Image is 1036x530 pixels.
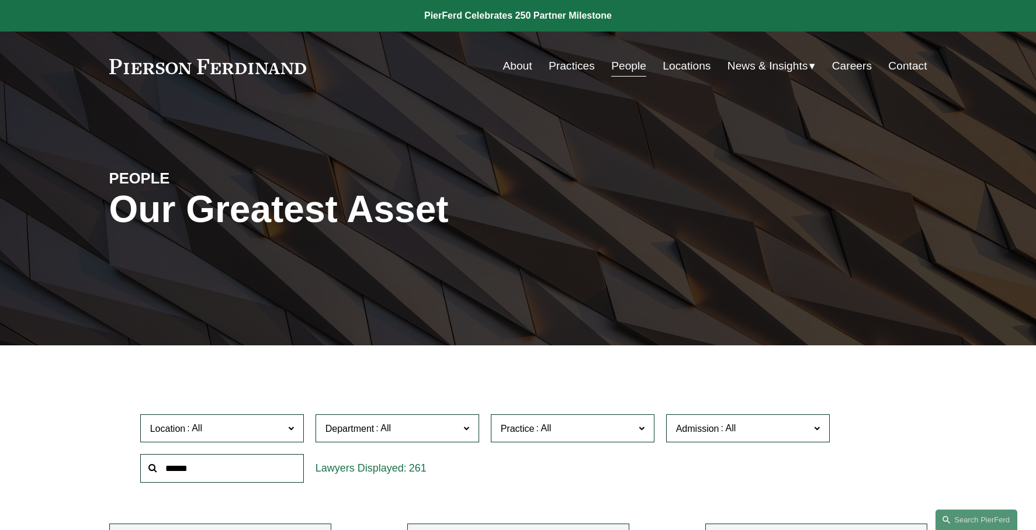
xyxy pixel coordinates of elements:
a: Contact [888,55,927,77]
a: Careers [832,55,872,77]
h4: PEOPLE [109,169,314,188]
a: Search this site [935,510,1017,530]
h1: Our Greatest Asset [109,188,654,231]
a: Locations [663,55,711,77]
a: folder dropdown [727,55,816,77]
span: 261 [409,462,427,474]
a: People [611,55,646,77]
span: News & Insights [727,56,808,77]
span: Location [150,423,186,433]
a: About [503,55,532,77]
span: Admission [676,423,719,433]
span: Department [325,423,375,433]
a: Practices [549,55,595,77]
span: Practice [501,423,535,433]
